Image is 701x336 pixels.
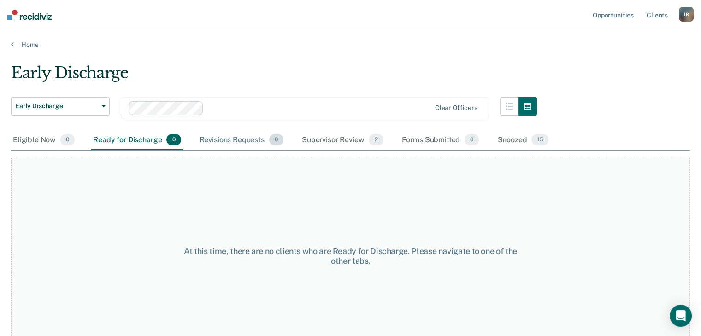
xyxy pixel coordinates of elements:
[91,130,183,151] div: Ready for Discharge0
[269,134,283,146] span: 0
[11,97,110,116] button: Early Discharge
[15,102,98,110] span: Early Discharge
[435,104,477,112] div: Clear officers
[60,134,75,146] span: 0
[7,10,52,20] img: Recidiviz
[181,246,520,266] div: At this time, there are no clients who are Ready for Discharge. Please navigate to one of the oth...
[679,7,694,22] button: JR
[11,64,537,90] div: Early Discharge
[369,134,383,146] span: 2
[11,130,77,151] div: Eligible Now0
[11,41,690,49] a: Home
[670,305,692,327] div: Open Intercom Messenger
[400,130,481,151] div: Forms Submitted0
[166,134,181,146] span: 0
[300,130,385,151] div: Supervisor Review2
[495,130,550,151] div: Snoozed15
[465,134,479,146] span: 0
[679,7,694,22] div: J R
[531,134,548,146] span: 15
[198,130,285,151] div: Revisions Requests0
